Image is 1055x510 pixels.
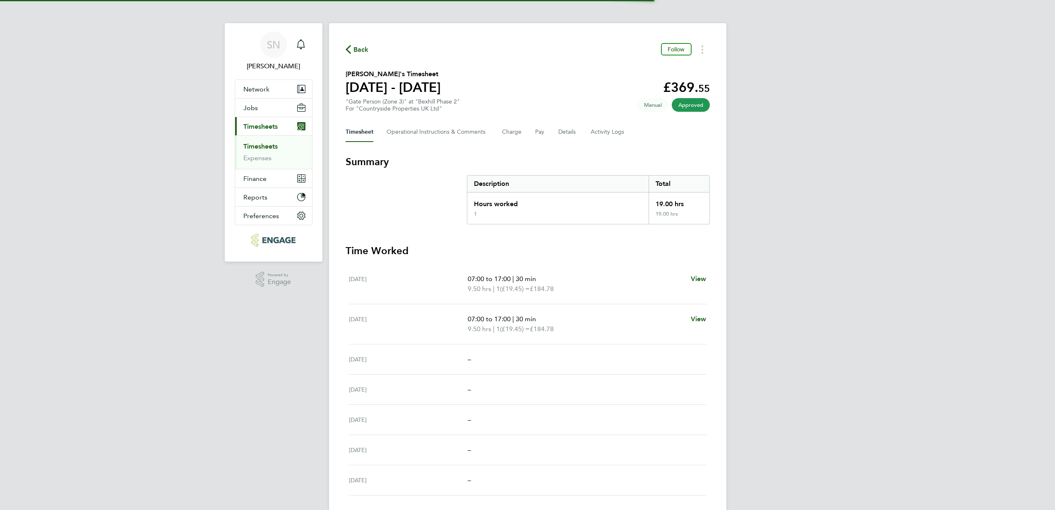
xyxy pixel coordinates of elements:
button: Network [235,80,312,98]
span: | [493,325,495,333]
div: Total [649,176,709,192]
div: For "Countryside Properties UK Ltd" [346,105,460,112]
a: SN[PERSON_NAME] [235,31,312,71]
span: Network [243,85,269,93]
section: Timesheet [346,155,710,496]
span: (£19.45) = [500,325,530,333]
span: View [691,275,707,283]
a: Timesheets [243,142,278,150]
button: Timesheets Menu [695,43,710,56]
span: 07:00 to 17:00 [468,315,511,323]
span: 9.50 hrs [468,325,491,333]
span: Powered by [268,272,291,279]
div: Summary [467,175,710,224]
span: £184.78 [530,285,554,293]
button: Operational Instructions & Comments [387,122,489,142]
div: Hours worked [467,192,649,211]
span: Finance [243,175,267,183]
span: 1 [496,284,500,294]
button: Finance [235,169,312,188]
span: 30 min [516,315,536,323]
span: Engage [268,279,291,286]
span: – [468,476,471,484]
span: 9.50 hrs [468,285,491,293]
span: £184.78 [530,325,554,333]
button: Activity Logs [591,122,625,142]
div: 1 [474,211,477,217]
span: Follow [668,46,685,53]
div: [DATE] [349,385,468,395]
button: Jobs [235,99,312,117]
span: This timesheet has been approved. [672,98,710,112]
span: – [468,355,471,363]
a: Expenses [243,154,272,162]
span: | [493,285,495,293]
h2: [PERSON_NAME]'s Timesheet [346,69,441,79]
a: View [691,274,707,284]
span: Reports [243,193,267,201]
span: SN [267,39,280,50]
button: Back [346,44,369,55]
span: Sofia Naylor [235,61,312,71]
button: Preferences [235,207,312,225]
div: [DATE] [349,354,468,364]
span: 07:00 to 17:00 [468,275,511,283]
div: Description [467,176,649,192]
button: Charge [502,122,522,142]
span: – [468,416,471,423]
a: View [691,314,707,324]
div: [DATE] [349,314,468,334]
div: [DATE] [349,445,468,455]
span: (£19.45) = [500,285,530,293]
button: Pay [535,122,545,142]
button: Follow [661,43,692,55]
button: Details [558,122,577,142]
a: Powered byEngage [256,272,291,287]
a: Go to home page [235,233,312,247]
span: 55 [698,82,710,94]
h1: [DATE] - [DATE] [346,79,441,96]
span: Preferences [243,212,279,220]
button: Reports [235,188,312,206]
span: | [512,275,514,283]
nav: Main navigation [225,23,322,262]
div: Timesheets [235,135,312,169]
h3: Time Worked [346,244,710,257]
div: 19.00 hrs [649,211,709,224]
div: [DATE] [349,475,468,485]
button: Timesheets [235,117,312,135]
span: View [691,315,707,323]
span: Back [353,45,369,55]
span: – [468,385,471,393]
div: [DATE] [349,415,468,425]
div: 19.00 hrs [649,192,709,211]
span: – [468,446,471,454]
span: Jobs [243,104,258,112]
button: Timesheet [346,122,373,142]
div: "Gate Person (Zone 3)" at "Bexhill Phase 2" [346,98,460,112]
span: | [512,315,514,323]
span: Timesheets [243,123,278,130]
span: 1 [496,324,500,334]
div: [DATE] [349,274,468,294]
span: This timesheet was manually created. [637,98,668,112]
app-decimal: £369. [663,79,710,95]
h3: Summary [346,155,710,168]
img: konnectrecruit-logo-retina.png [251,233,296,247]
span: 30 min [516,275,536,283]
